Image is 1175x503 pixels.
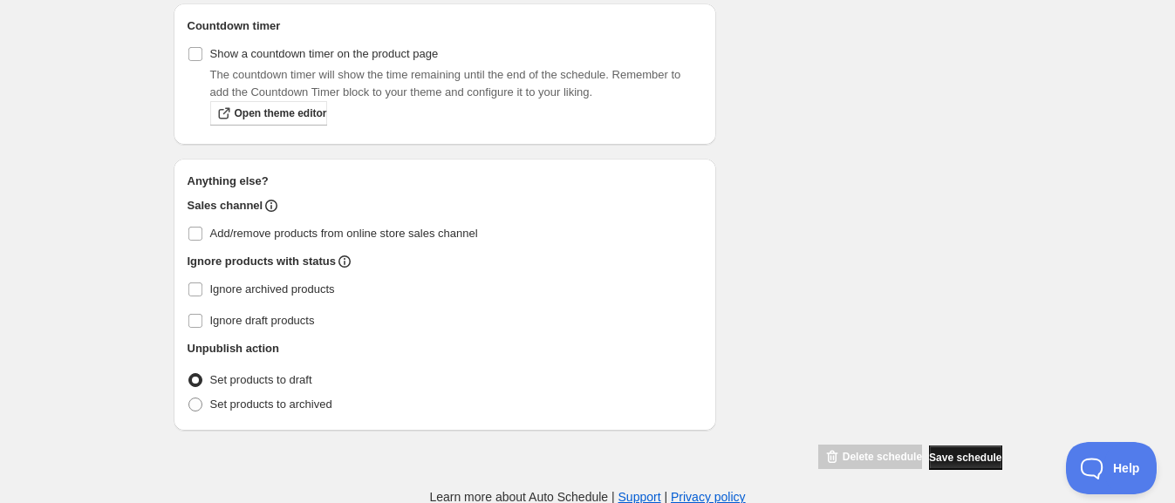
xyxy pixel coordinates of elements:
span: Set products to archived [210,398,332,411]
span: Ignore archived products [210,282,335,296]
p: The countdown timer will show the time remaining until the end of the schedule. Remember to add t... [210,66,703,101]
h2: Countdown timer [188,17,703,35]
span: Ignore draft products [210,314,315,327]
span: Set products to draft [210,373,312,386]
iframe: Toggle Customer Support [1066,442,1158,494]
span: Add/remove products from online store sales channel [210,227,478,240]
a: Open theme editor [210,101,327,126]
h2: Unpublish action [188,340,279,357]
span: Show a countdown timer on the product page [210,47,439,60]
span: Open theme editor [235,106,327,120]
span: Save schedule [929,451,1001,465]
h2: Sales channel [188,197,263,214]
button: Save schedule [929,445,1001,470]
h2: Anything else? [188,173,703,190]
h2: Ignore products with status [188,253,336,270]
